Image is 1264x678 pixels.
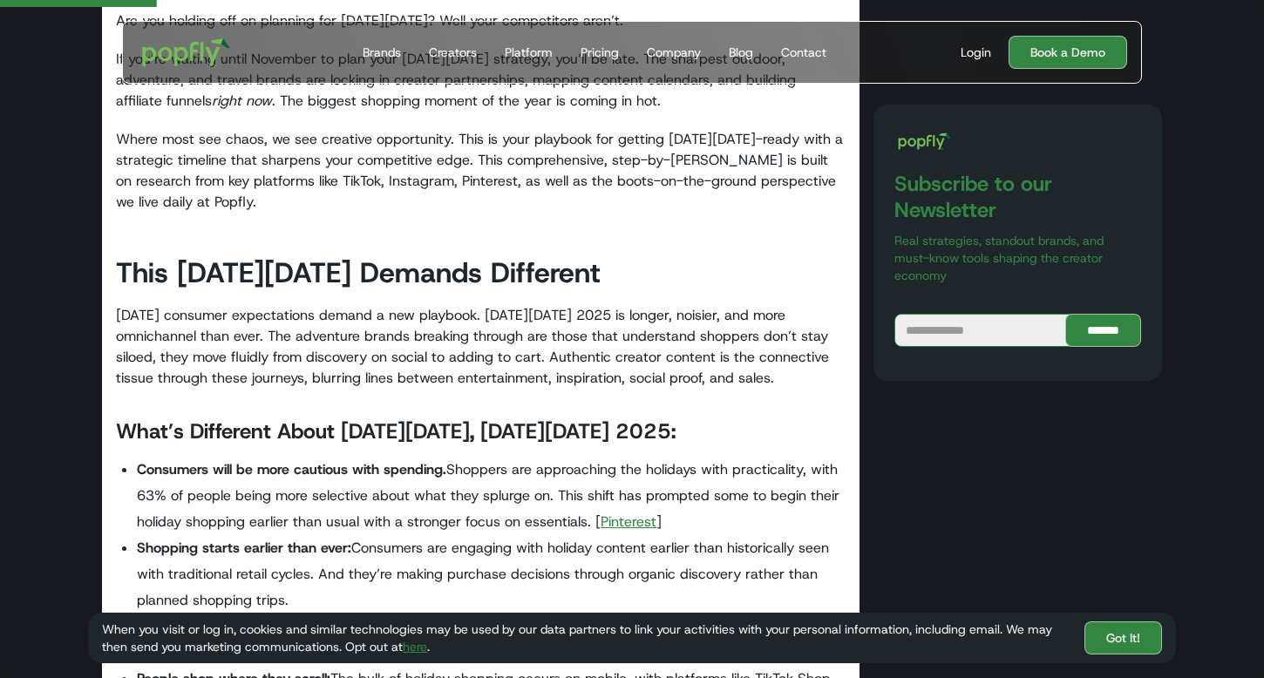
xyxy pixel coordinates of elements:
[781,44,826,61] div: Contact
[403,639,427,654] a: here
[137,535,846,614] li: Consumers are engaging with holiday content earlier than historically seen with traditional retai...
[581,44,619,61] div: Pricing
[894,171,1141,223] h3: Subscribe to our Newsletter
[363,44,401,61] div: Brands
[498,22,560,83] a: Platform
[137,460,446,478] strong: Consumers will be more cautious with spending.
[116,305,846,389] p: [DATE] consumer expectations demand a new playbook. [DATE][DATE] 2025 is longer, noisier, and mor...
[116,254,600,291] strong: This [DATE][DATE] Demands Different
[356,22,408,83] a: Brands
[429,44,477,61] div: Creators
[1009,36,1127,69] a: Book a Demo
[1084,621,1162,654] a: Got It!
[961,44,991,61] div: Login
[601,512,656,531] a: Pinterest
[954,44,998,61] a: Login
[116,10,846,31] p: Are you holding off on planning for [DATE][DATE]? Well your competitors aren’t.
[102,620,1070,655] div: When you visit or log in, cookies and similar technologies may be used by our data partners to li...
[130,26,242,78] a: home
[116,129,846,213] p: Where most see chaos, we see creative opportunity. This is your playbook for getting [DATE][DATE]...
[116,417,676,445] strong: What’s Different About [DATE][DATE], [DATE][DATE] 2025:
[894,314,1141,347] form: Blog Subscribe
[722,22,760,83] a: Blog
[422,22,484,83] a: Creators
[640,22,708,83] a: Company
[212,92,272,110] em: right now
[137,457,846,535] li: Shoppers are approaching the holidays with practicality, with 63% of people being more selective ...
[894,232,1141,284] p: Real strategies, standout brands, and must-know tools shaping the creator economy
[574,22,626,83] a: Pricing
[774,22,833,83] a: Contact
[505,44,553,61] div: Platform
[137,539,351,557] strong: Shopping starts earlier than ever:
[647,44,701,61] div: Company
[729,44,753,61] div: Blog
